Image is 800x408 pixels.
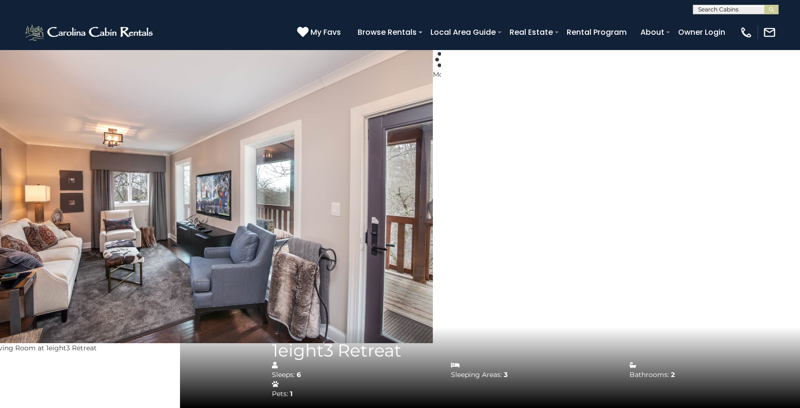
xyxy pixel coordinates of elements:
[353,24,421,41] a: Browse Rentals
[504,370,508,379] strong: 3
[272,370,295,379] span: Sleeps:
[740,26,753,39] img: phone-regular-white.png
[673,24,730,41] a: Owner Login
[451,370,502,379] span: Sleeping Areas:
[630,370,669,379] span: Bathrooms:
[763,26,776,39] img: mail-regular-white.png
[297,26,343,39] a: My Favs
[272,389,288,398] span: Pets:
[310,26,341,38] span: My Favs
[505,24,558,41] a: Real Estate
[426,24,500,41] a: Local Area Guide
[469,207,489,260] img: arrow
[441,207,518,250] button: Next
[290,389,292,398] strong: 1
[671,370,675,379] strong: 2
[636,24,669,41] a: About
[24,23,156,42] img: White-1-2.png
[562,24,631,41] a: Rental Program
[297,370,301,379] strong: 6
